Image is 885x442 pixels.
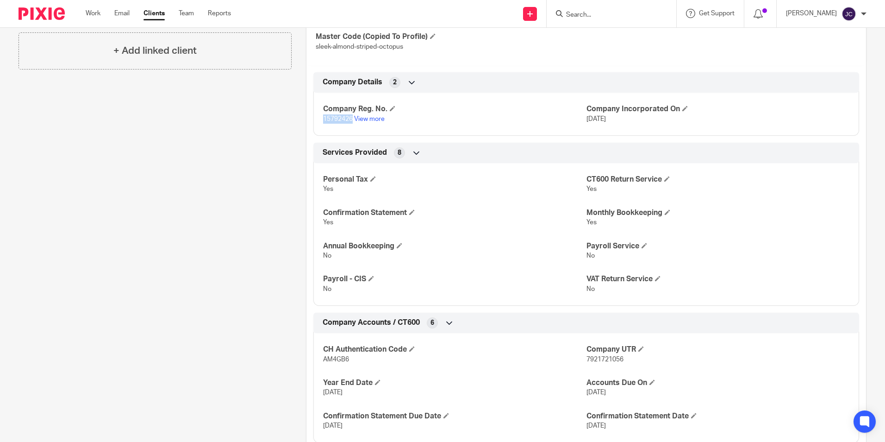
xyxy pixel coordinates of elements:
h4: Payroll Service [586,241,849,251]
span: Services Provided [323,148,387,158]
h4: Payroll - CIS [323,274,586,284]
span: sleek-almond-striped-octopus [316,44,403,50]
span: Company Details [323,77,382,87]
h4: Company Incorporated On [586,104,849,114]
h4: CT600 Return Service [586,175,849,184]
h4: Confirmation Statement [323,208,586,218]
h4: Confirmation Statement Date [586,411,849,421]
span: Yes [586,186,597,192]
h4: Accounts Due On [586,378,849,388]
img: svg%3E [841,6,856,21]
span: No [586,286,595,292]
h4: Monthly Bookkeeping [586,208,849,218]
span: Yes [323,186,333,192]
span: [DATE] [586,423,606,429]
span: No [323,253,331,259]
span: [DATE] [323,423,343,429]
h4: + Add linked client [113,44,197,58]
span: [DATE] [586,116,606,122]
span: [DATE] [323,389,343,396]
a: Email [114,9,130,18]
span: 7921721056 [586,356,623,363]
a: Team [179,9,194,18]
span: 6 [430,318,434,328]
span: AM4GB6 [323,356,349,363]
span: No [586,253,595,259]
a: Clients [143,9,165,18]
span: Yes [323,219,333,226]
h4: Personal Tax [323,175,586,184]
h4: Company UTR [586,345,849,354]
span: Yes [586,219,597,226]
h4: VAT Return Service [586,274,849,284]
a: Work [86,9,100,18]
h4: Year End Date [323,378,586,388]
span: 8 [398,148,401,158]
span: [DATE] [586,389,606,396]
h4: Company Reg. No. [323,104,586,114]
h4: Master Code (Copied To Profile) [316,32,586,42]
h4: CH Authentication Code [323,345,586,354]
img: Pixie [19,7,65,20]
input: Search [565,11,648,19]
h4: Annual Bookkeeping [323,241,586,251]
span: 2 [393,78,397,87]
span: Company Accounts / CT600 [323,318,420,328]
span: No [323,286,331,292]
a: Reports [208,9,231,18]
a: View more [354,116,385,122]
span: Get Support [699,10,735,17]
p: [PERSON_NAME] [786,9,837,18]
h4: Confirmation Statement Due Date [323,411,586,421]
span: 15792426 [323,116,353,122]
